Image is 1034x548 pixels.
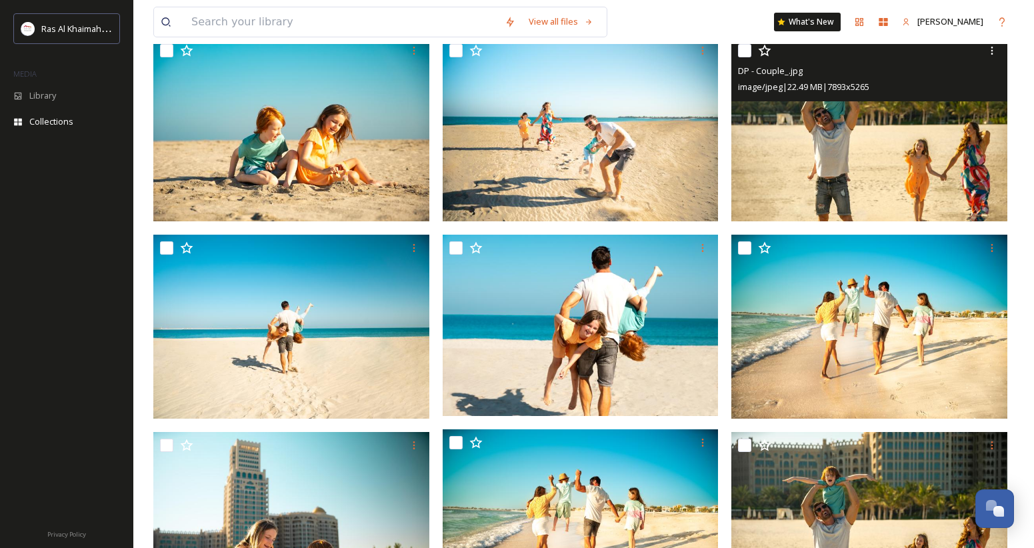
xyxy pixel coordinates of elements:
[917,15,983,27] span: [PERSON_NAME]
[153,235,429,419] img: DP - Couple_-8.jpg
[153,37,429,221] img: DP - Couple_-3.jpg
[185,7,498,37] input: Search your library
[895,9,990,35] a: [PERSON_NAME]
[29,115,73,128] span: Collections
[522,9,600,35] a: View all files
[21,22,35,35] img: Logo_RAKTDA_RGB-01.png
[41,22,230,35] span: Ras Al Khaimah Tourism Development Authority
[443,37,719,221] img: DP - Couple_-2.jpg
[774,13,841,31] a: What's New
[47,530,86,539] span: Privacy Policy
[738,81,869,93] span: image/jpeg | 22.49 MB | 7893 x 5265
[47,525,86,541] a: Privacy Policy
[731,235,1007,419] img: _DSC0324.jpg
[738,65,803,77] span: DP - Couple_.jpg
[443,235,719,416] img: DP - Couple_-9.jpg
[975,489,1014,528] button: Open Chat
[731,37,1007,221] img: DP - Couple_.jpg
[13,69,37,79] span: MEDIA
[29,89,56,102] span: Library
